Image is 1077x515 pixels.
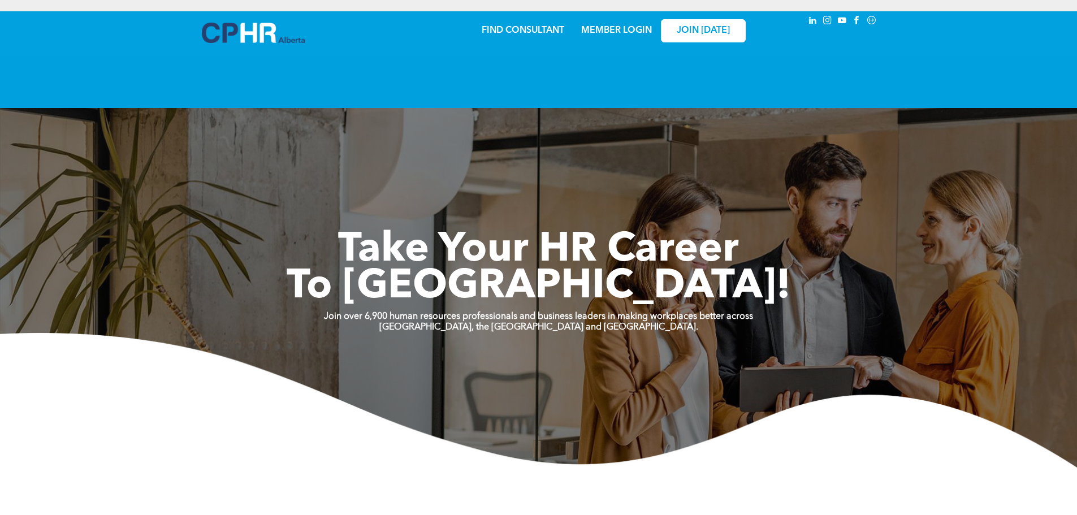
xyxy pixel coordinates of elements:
[581,26,652,35] a: MEMBER LOGIN
[807,14,819,29] a: linkedin
[821,14,834,29] a: instagram
[324,312,753,321] strong: Join over 6,900 human resources professionals and business leaders in making workplaces better ac...
[851,14,863,29] a: facebook
[202,23,305,43] img: A blue and white logo for cp alberta
[866,14,878,29] a: Social network
[379,323,698,332] strong: [GEOGRAPHIC_DATA], the [GEOGRAPHIC_DATA] and [GEOGRAPHIC_DATA].
[661,19,746,42] a: JOIN [DATE]
[677,25,730,36] span: JOIN [DATE]
[287,267,791,308] span: To [GEOGRAPHIC_DATA]!
[836,14,849,29] a: youtube
[338,230,739,271] span: Take Your HR Career
[482,26,564,35] a: FIND CONSULTANT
